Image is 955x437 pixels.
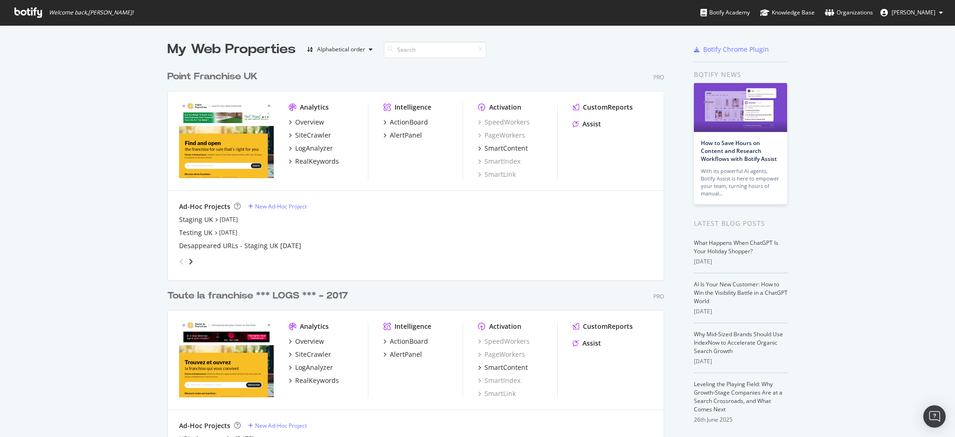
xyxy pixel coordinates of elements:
[489,322,521,331] div: Activation
[303,42,376,57] button: Alphabetical order
[390,350,422,359] div: AlertPanel
[179,421,230,430] div: Ad-Hoc Projects
[390,131,422,140] div: AlertPanel
[383,118,428,127] a: ActionBoard
[394,103,431,112] div: Intelligence
[295,131,331,140] div: SiteCrawler
[489,103,521,112] div: Activation
[478,144,528,153] a: SmartContent
[167,70,257,83] div: Point Franchise UK
[484,144,528,153] div: SmartContent
[179,103,274,178] img: pointfranchise.co.uk
[478,131,525,140] a: PageWorkers
[700,8,750,17] div: Botify Academy
[825,8,873,17] div: Organizations
[383,337,428,346] a: ActionBoard
[295,157,339,166] div: RealKeywords
[694,239,778,255] a: What Happens When ChatGPT Is Your Holiday Shopper?
[179,241,301,250] a: Desappeared URLs - Staging UK [DATE]
[694,380,782,413] a: Leveling the Playing Field: Why Growth-Stage Companies Are at a Search Crossroads, and What Comes...
[573,339,601,348] a: Assist
[289,363,333,372] a: LogAnalyzer
[694,307,788,316] div: [DATE]
[892,8,935,16] span: Gwendoline Barreau
[300,103,329,112] div: Analytics
[478,337,530,346] a: SpeedWorkers
[220,215,238,223] a: [DATE]
[694,357,788,366] div: [DATE]
[248,202,307,210] a: New Ad-Hoc Project
[694,218,788,229] div: Latest Blog Posts
[248,422,307,430] a: New Ad-Hoc Project
[255,202,307,210] div: New Ad-Hoc Project
[478,157,520,166] a: SmartIndex
[582,119,601,129] div: Assist
[701,167,780,197] div: With its powerful AI agents, Botify Assist is here to empower your team, turning hours of manual…
[394,322,431,331] div: Intelligence
[383,131,422,140] a: AlertPanel
[478,389,516,398] div: SmartLink
[289,131,331,140] a: SiteCrawler
[295,337,324,346] div: Overview
[49,9,133,16] span: Welcome back, [PERSON_NAME] !
[478,350,525,359] a: PageWorkers
[873,5,950,20] button: [PERSON_NAME]
[289,144,333,153] a: LogAnalyzer
[179,215,213,224] div: Staging UK
[484,363,528,372] div: SmartContent
[179,322,274,397] img: toute-la-franchise.com
[701,139,777,163] a: How to Save Hours on Content and Research Workflows with Botify Assist
[383,350,422,359] a: AlertPanel
[390,118,428,127] div: ActionBoard
[653,292,664,300] div: Pro
[167,289,352,303] a: Toute la franchise *** LOGS *** - 2017
[478,170,516,179] a: SmartLink
[478,376,520,385] a: SmartIndex
[300,322,329,331] div: Analytics
[295,350,331,359] div: SiteCrawler
[694,45,769,54] a: Botify Chrome Plugin
[289,157,339,166] a: RealKeywords
[384,42,486,58] input: Search
[219,229,237,236] a: [DATE]
[573,322,633,331] a: CustomReports
[167,70,261,83] a: Point Franchise UK
[760,8,815,17] div: Knowledge Base
[478,118,530,127] a: SpeedWorkers
[167,289,348,303] div: Toute la franchise *** LOGS *** - 2017
[289,350,331,359] a: SiteCrawler
[653,73,664,81] div: Pro
[289,376,339,385] a: RealKeywords
[703,45,769,54] div: Botify Chrome Plugin
[573,103,633,112] a: CustomReports
[583,322,633,331] div: CustomReports
[167,40,296,59] div: My Web Properties
[694,280,788,305] a: AI Is Your New Customer: How to Win the Visibility Battle in a ChatGPT World
[255,422,307,430] div: New Ad-Hoc Project
[390,337,428,346] div: ActionBoard
[573,119,601,129] a: Assist
[583,103,633,112] div: CustomReports
[478,363,528,372] a: SmartContent
[295,363,333,372] div: LogAnalyzer
[582,339,601,348] div: Assist
[295,144,333,153] div: LogAnalyzer
[289,118,324,127] a: Overview
[179,228,213,237] a: Testing UK
[923,405,946,428] div: Open Intercom Messenger
[694,83,787,132] img: How to Save Hours on Content and Research Workflows with Botify Assist
[694,330,783,355] a: Why Mid-Sized Brands Should Use IndexNow to Accelerate Organic Search Growth
[295,376,339,385] div: RealKeywords
[317,47,365,52] div: Alphabetical order
[179,202,230,211] div: Ad-Hoc Projects
[289,337,324,346] a: Overview
[694,257,788,266] div: [DATE]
